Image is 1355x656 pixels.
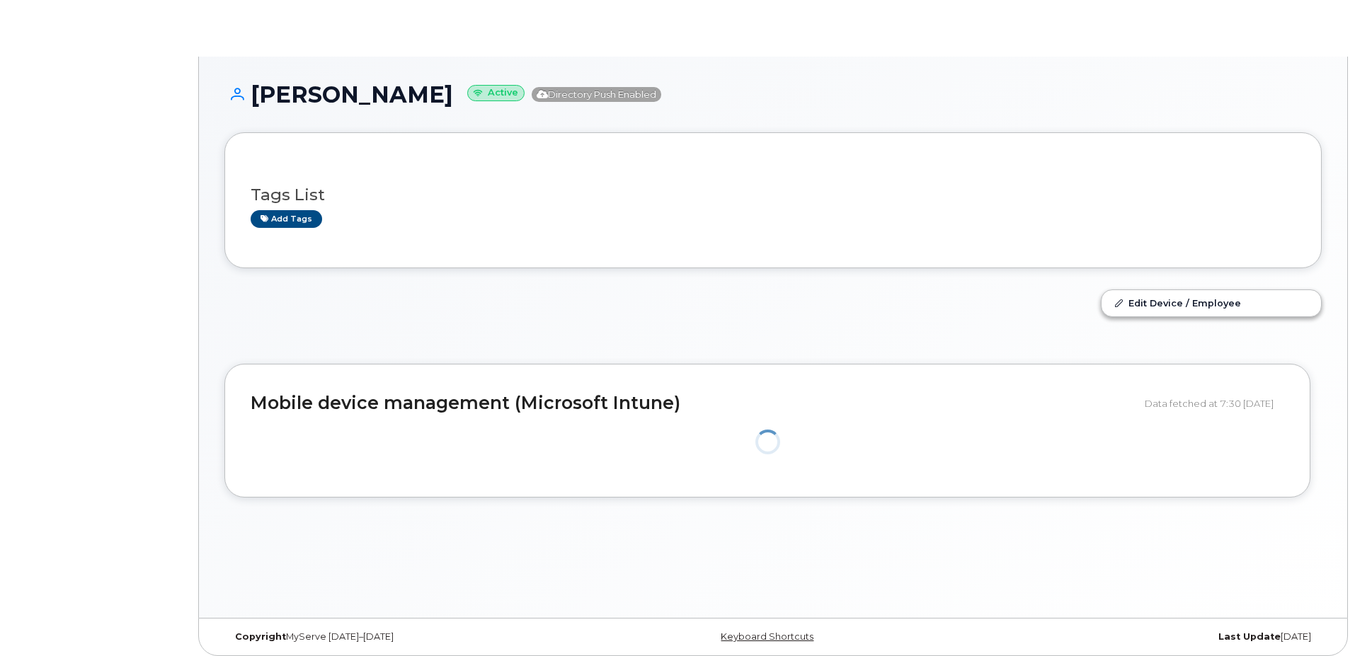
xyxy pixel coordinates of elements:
strong: Copyright [235,631,286,642]
div: MyServe [DATE]–[DATE] [224,631,590,643]
span: Directory Push Enabled [532,87,661,102]
a: Add tags [251,210,322,228]
small: Active [467,85,525,101]
div: [DATE] [956,631,1322,643]
div: Data fetched at 7:30 [DATE] [1145,390,1284,417]
h1: [PERSON_NAME] [224,82,1322,107]
strong: Last Update [1218,631,1281,642]
a: Edit Device / Employee [1102,290,1321,316]
a: Keyboard Shortcuts [721,631,813,642]
h2: Mobile device management (Microsoft Intune) [251,393,1134,413]
h3: Tags List [251,186,1296,204]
